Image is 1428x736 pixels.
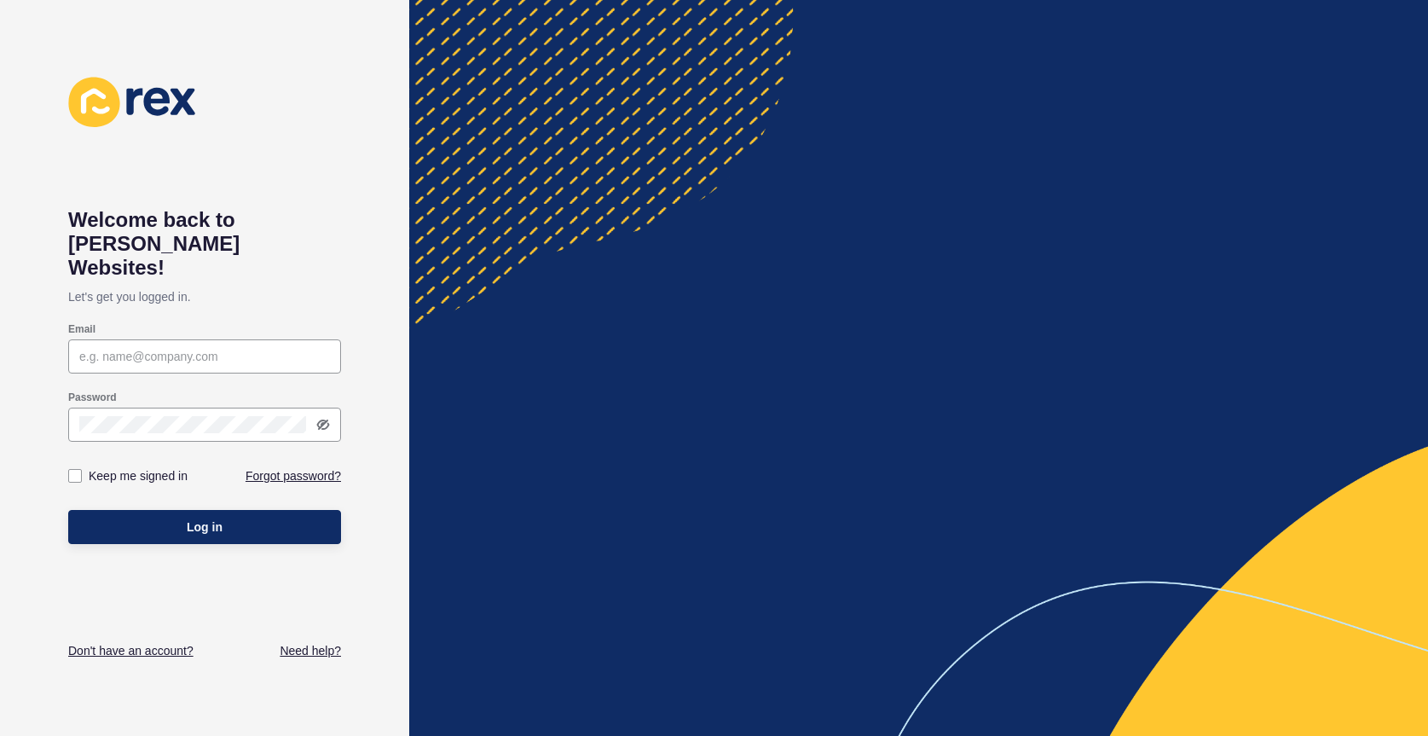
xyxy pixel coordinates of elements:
[68,642,194,659] a: Don't have an account?
[187,519,223,536] span: Log in
[280,642,341,659] a: Need help?
[89,467,188,484] label: Keep me signed in
[246,467,341,484] a: Forgot password?
[68,510,341,544] button: Log in
[68,322,95,336] label: Email
[68,208,341,280] h1: Welcome back to [PERSON_NAME] Websites!
[68,280,341,314] p: Let's get you logged in.
[79,348,330,365] input: e.g. name@company.com
[68,391,117,404] label: Password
